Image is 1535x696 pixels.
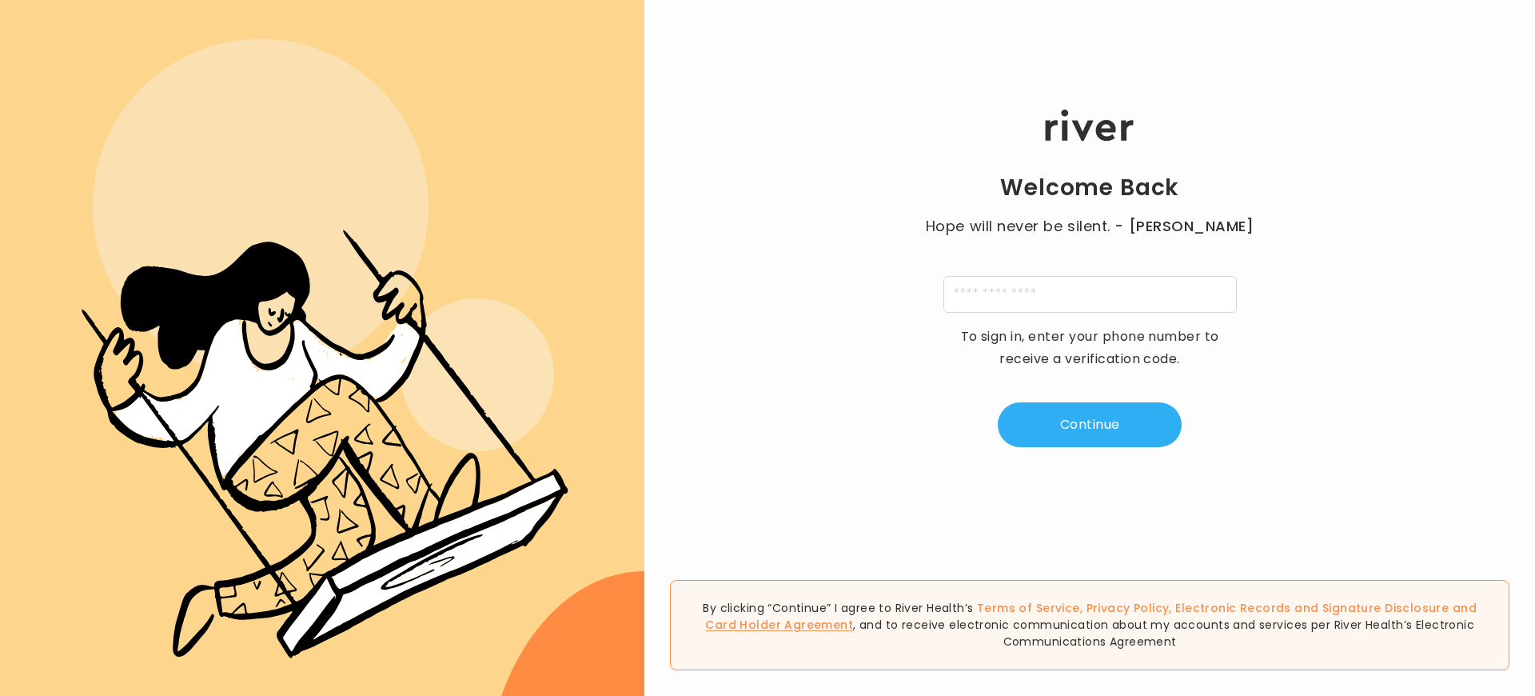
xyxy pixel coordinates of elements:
p: Hope will never be silent. [910,215,1270,238]
a: Card Holder Agreement [705,617,853,633]
span: , , and [705,600,1477,633]
span: - [PERSON_NAME] [1114,215,1254,238]
a: Privacy Policy [1086,600,1170,616]
div: By clicking “Continue” I agree to River Health’s [670,580,1509,670]
span: , and to receive electronic communication about my accounts and services per River Health’s Elect... [853,617,1474,650]
p: To sign in, enter your phone number to receive a verification code. [950,326,1230,370]
a: Electronic Records and Signature Disclosure [1175,600,1449,616]
button: Continue [998,402,1182,447]
h1: Welcome Back [1000,174,1179,202]
a: Terms of Service [977,600,1080,616]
